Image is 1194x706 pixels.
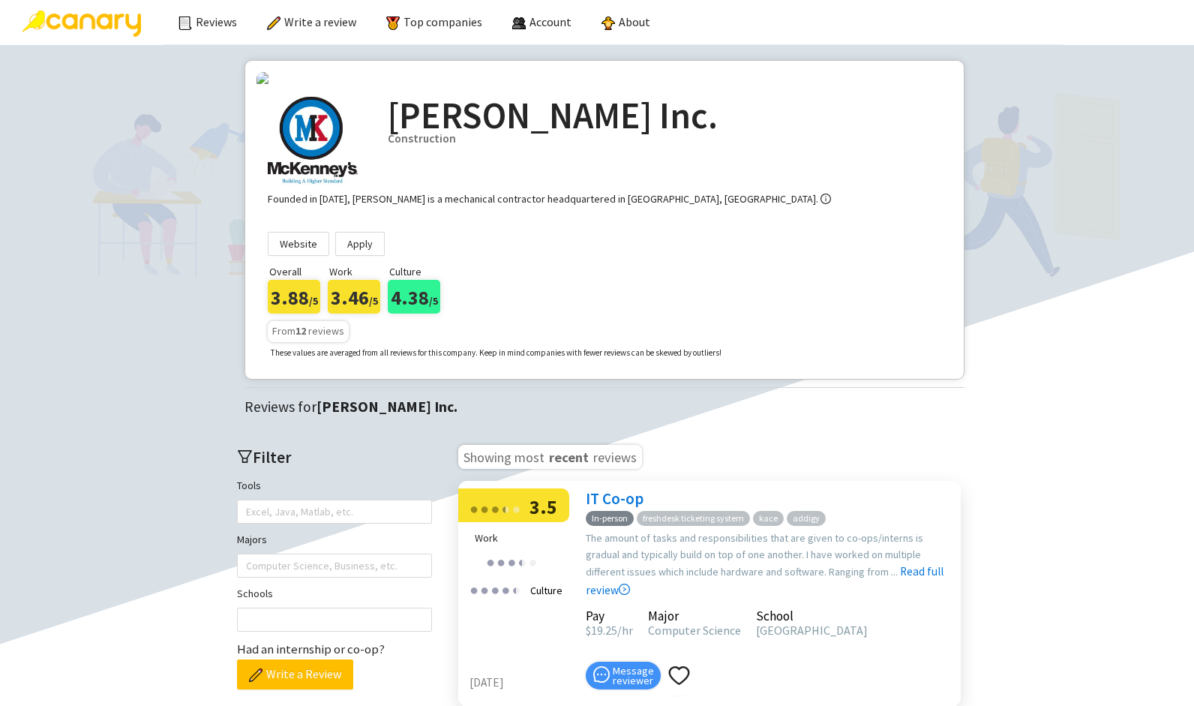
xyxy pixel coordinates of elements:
[756,611,868,621] div: School
[267,14,356,29] a: Write a review
[586,488,643,509] a: IT Co-op
[458,445,642,469] h3: Showing most reviews
[517,550,522,573] div: ●
[601,14,650,29] a: About
[389,263,448,280] p: Culture
[237,445,432,470] h2: Filter
[329,263,388,280] p: Work
[268,192,831,206] div: Founded in [DATE], [PERSON_NAME] is a mechanical contractor headquartered in [GEOGRAPHIC_DATA], [...
[316,398,457,416] strong: [PERSON_NAME] Inc.
[501,497,510,520] div: ●
[237,641,385,657] span: Had an internship or co-op?
[237,449,253,464] span: filter
[22,11,141,37] img: Canary Logo
[244,395,972,419] div: Reviews for
[517,550,526,573] div: ●
[388,130,941,148] div: Construction
[249,668,262,682] img: pencil.png
[268,95,358,185] img: Company Logo
[328,280,380,314] div: 3.46
[268,280,320,314] div: 3.88
[237,585,273,602] label: Schools
[480,578,489,601] div: ●
[388,95,941,136] h2: [PERSON_NAME] Inc.
[496,550,505,573] div: ●
[237,477,261,494] label: Tools
[268,232,329,256] a: Website
[648,623,741,638] span: Computer Science
[586,623,591,638] span: $
[469,497,478,520] div: ●
[512,17,526,30] img: people.png
[469,674,578,692] div: [DATE]
[526,578,567,603] div: Culture
[648,611,741,621] div: Major
[335,232,385,256] a: Apply
[256,72,952,84] img: 1_tQedH8QNPkClk06D17fb6o9DH15XrCN=w1577-h969-iv1
[309,294,318,308] span: /5
[429,294,438,308] span: /5
[586,623,617,638] span: 19.25
[475,530,563,546] div: Work
[178,14,237,29] a: Reviews
[347,233,373,255] span: Apply
[469,578,478,601] div: ●
[511,578,516,601] div: ●
[511,497,520,520] div: ●
[271,347,721,360] p: These values are averaged from all reviews for this company. Keep in mind companies with fewer re...
[272,324,344,338] span: From reviews
[295,324,306,338] b: 12
[388,280,440,314] div: 4.38
[753,511,784,527] span: kace
[369,294,378,308] span: /5
[756,623,868,638] span: [GEOGRAPHIC_DATA]
[613,666,654,686] span: Message reviewer
[668,665,690,686] span: heart
[586,489,943,596] a: Read full review
[547,446,590,464] span: recent
[480,497,489,520] div: ●
[511,578,520,601] div: ●
[386,14,482,29] a: Top companies
[617,623,633,638] span: /hr
[280,233,317,255] span: Website
[501,578,510,601] div: ●
[501,497,505,520] div: ●
[586,530,953,599] div: The amount of tasks and responsibilities that are given to co-ops/interns is gradual and typicall...
[787,511,826,527] span: addigy
[486,550,495,573] div: ●
[529,14,571,29] span: Account
[266,665,341,683] span: Write a Review
[528,550,537,573] div: ●
[820,194,831,204] span: info-circle
[490,578,499,601] div: ●
[237,659,353,689] button: Write a Review
[593,666,610,683] span: message
[246,503,249,521] input: Tools
[586,611,633,621] div: Pay
[529,494,557,519] span: 3.5
[490,497,499,520] div: ●
[637,511,750,527] span: freshdesk ticketing system
[269,263,328,280] p: Overall
[507,550,516,573] div: ●
[237,531,267,548] label: Majors
[619,584,630,595] span: right-circle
